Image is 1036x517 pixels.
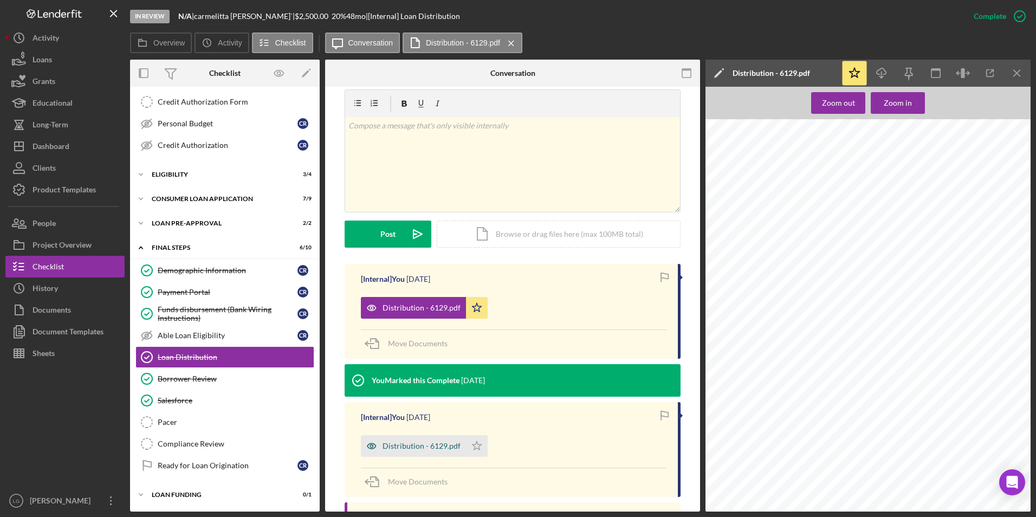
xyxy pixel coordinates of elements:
[33,234,92,258] div: Project Overview
[822,92,855,114] div: Zoom out
[884,92,912,114] div: Zoom in
[5,321,125,342] a: Document Templates
[33,179,96,203] div: Product Templates
[741,267,787,273] span: Wire Fee - $25.00
[135,113,314,134] a: Personal Budgetcr
[135,433,314,455] a: Compliance Review
[5,299,125,321] button: Documents
[741,326,805,332] span: Cashier's Check - $10.00
[426,38,500,47] label: Distribution - 6129.pdf
[741,208,803,214] span: Take the Right Turn 0%
[135,455,314,476] a: Ready for Loan Originationcr
[152,492,284,498] div: Loan Funding
[275,38,306,47] label: Checklist
[135,303,314,325] a: Funds disbursement (Bank Wiring Instructions)cr
[787,202,866,208] span: Choice Neighborhood Fund 0%
[869,300,871,306] span: 
[869,257,871,263] span: 
[735,195,743,201] span: 2%
[869,395,871,400] span: 
[876,283,968,289] span: No Closing Costs Required - Special
[735,424,773,430] span: Closing Costs
[152,196,284,202] div: Consumer Loan Application
[741,182,784,188] span: IL Consumer- $0
[33,256,64,280] div: Checklist
[152,244,284,251] div: FINAL STEPS
[876,385,957,391] span: [US_STATE] Title Fees - $11.50
[735,267,737,273] span: 
[741,342,823,348] span: Flood Cert-Commercial - $35.00
[5,70,125,92] button: Grants
[738,123,764,129] span: Carmelitta
[33,157,56,182] div: Clients
[735,257,737,263] span: 
[741,283,862,289] span: FedEx Fee - First Ovenight - Each Trip - $85.00
[735,316,737,322] span: 
[361,468,458,495] button: Move Documents
[33,70,55,95] div: Grants
[871,182,891,188] span: $100.00
[5,277,125,299] button: History
[741,257,787,263] span: ACH Fee - $10.00
[33,114,68,138] div: Long-Term
[735,283,737,289] span: 
[346,12,366,21] div: 48 mo
[383,442,461,450] div: Distribution - 6129.pdf
[158,98,314,106] div: Credit Authorization Form
[380,221,396,248] div: Post
[135,134,314,156] a: Credit Authorizationcr
[5,212,125,234] button: People
[152,220,284,227] div: Loan Pre-Approval
[869,283,871,289] span: 
[735,404,737,410] span: 
[876,257,954,263] span: [US_STATE] Vehicle - $100.00
[869,267,871,273] span: 
[297,265,308,276] div: c r
[5,234,125,256] a: Project Overview
[741,237,824,243] span: Tri-Merge Credit Report - $80.00
[869,332,886,338] span: $26.00
[178,11,192,21] b: N/A
[735,326,737,332] span: 
[5,157,125,179] a: Clients
[5,114,125,135] a: Long-Term
[5,135,125,157] button: Dashboard
[490,69,535,77] div: Conversation
[876,375,954,381] span: [US_STATE] Title Fee - $22.66
[33,49,52,73] div: Loans
[738,131,785,137] span: [PERSON_NAME]
[292,244,312,251] div: 6 / 10
[741,228,793,234] span: TransUnion - $35.00
[345,221,431,248] button: Post
[876,237,946,243] span: Check Re-Cut Fee - $15.00
[735,189,747,195] span: $100
[158,141,297,150] div: Credit Authorization
[780,202,782,208] span: 
[869,274,912,280] span: (Consumer Only)
[921,146,935,152] span: $0.00
[361,275,405,283] div: [Internal] You
[876,300,964,306] span: IL Consumer Doc Prep Fee - $0.00
[292,492,312,498] div: 0 / 1
[158,353,314,361] div: Loan Distribution
[849,430,869,436] span: $150.00
[735,385,737,391] span: 
[876,395,1015,400] span: JP CMA report ([PERSON_NAME] prepared) - $100.00
[297,460,308,471] div: c r
[5,49,125,70] a: Loans
[5,342,125,364] button: Sheets
[974,5,1006,27] div: Complete
[869,228,871,234] span: 
[5,179,125,201] a: Product Templates
[741,395,802,400] span: UCC Filing Fee - $17.00
[5,27,125,49] a: Activity
[869,365,886,371] span: $10.00
[152,171,284,178] div: Eligibility
[366,12,460,21] div: | [Internal] Loan Distribution
[135,91,314,113] a: Credit Authorization Form
[735,414,919,420] span: Select all that apply. Explanation of fees can be found here: JP SheetFee
[876,228,950,234] span: [US_STATE] Vehicle - $20.50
